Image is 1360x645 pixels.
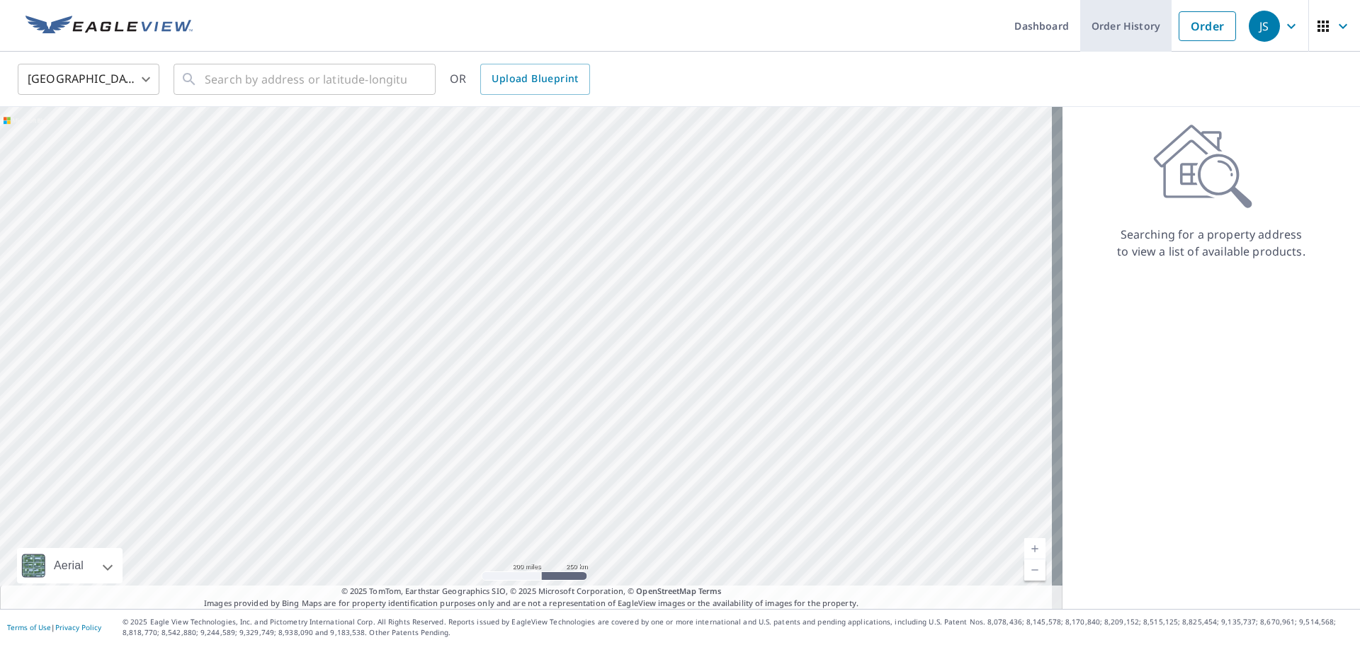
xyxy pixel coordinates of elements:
a: Upload Blueprint [480,64,589,95]
div: Aerial [50,548,88,583]
a: Terms [698,586,722,596]
a: Order [1179,11,1236,41]
div: JS [1249,11,1280,42]
img: EV Logo [25,16,193,37]
p: © 2025 Eagle View Technologies, Inc. and Pictometry International Corp. All Rights Reserved. Repo... [123,617,1353,638]
div: Aerial [17,548,123,583]
span: Upload Blueprint [492,70,578,88]
span: © 2025 TomTom, Earthstar Geographics SIO, © 2025 Microsoft Corporation, © [341,586,722,598]
div: OR [450,64,590,95]
input: Search by address or latitude-longitude [205,59,407,99]
p: | [7,623,101,632]
a: Current Level 5, Zoom In [1024,538,1045,559]
p: Searching for a property address to view a list of available products. [1116,226,1306,260]
a: OpenStreetMap [636,586,696,596]
a: Privacy Policy [55,622,101,632]
a: Terms of Use [7,622,51,632]
div: [GEOGRAPHIC_DATA] [18,59,159,99]
a: Current Level 5, Zoom Out [1024,559,1045,581]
